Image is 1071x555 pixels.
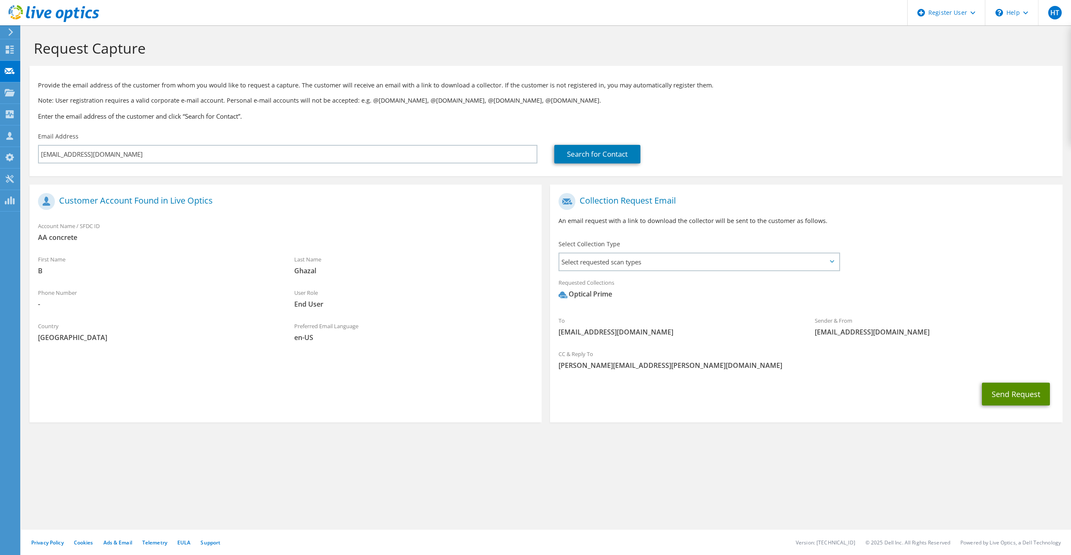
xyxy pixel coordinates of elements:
[559,240,620,248] label: Select Collection Type
[38,299,277,309] span: -
[559,253,838,270] span: Select requested scan types
[286,284,542,313] div: User Role
[550,345,1062,374] div: CC & Reply To
[294,333,534,342] span: en-US
[38,233,533,242] span: AA concrete
[865,539,950,546] li: © 2025 Dell Inc. All Rights Reserved
[38,193,529,210] h1: Customer Account Found in Live Optics
[103,539,132,546] a: Ads & Email
[38,266,277,275] span: B
[30,250,286,280] div: First Name
[550,312,806,341] div: To
[34,39,1054,57] h1: Request Capture
[38,132,79,141] label: Email Address
[960,539,1061,546] li: Powered by Live Optics, a Dell Technology
[30,217,542,246] div: Account Name / SFDC ID
[559,289,612,299] div: Optical Prime
[796,539,855,546] li: Version: [TECHNICAL_ID]
[177,539,190,546] a: EULA
[38,112,1054,121] h3: Enter the email address of the customer and click “Search for Contact”.
[30,317,286,346] div: Country
[38,333,277,342] span: [GEOGRAPHIC_DATA]
[38,96,1054,105] p: Note: User registration requires a valid corporate e-mail account. Personal e-mail accounts will ...
[31,539,64,546] a: Privacy Policy
[559,216,1054,226] p: An email request with a link to download the collector will be sent to the customer as follows.
[995,9,1003,16] svg: \n
[142,539,167,546] a: Telemetry
[559,327,798,337] span: [EMAIL_ADDRESS][DOMAIN_NAME]
[550,274,1062,307] div: Requested Collections
[294,299,534,309] span: End User
[74,539,93,546] a: Cookies
[38,81,1054,90] p: Provide the email address of the customer from whom you would like to request a capture. The cust...
[554,145,640,163] a: Search for Contact
[201,539,220,546] a: Support
[982,383,1050,405] button: Send Request
[286,250,542,280] div: Last Name
[559,361,1054,370] span: [PERSON_NAME][EMAIL_ADDRESS][PERSON_NAME][DOMAIN_NAME]
[294,266,534,275] span: Ghazal
[815,327,1054,337] span: [EMAIL_ADDRESS][DOMAIN_NAME]
[30,284,286,313] div: Phone Number
[806,312,1063,341] div: Sender & From
[1048,6,1062,19] span: HT
[559,193,1049,210] h1: Collection Request Email
[286,317,542,346] div: Preferred Email Language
